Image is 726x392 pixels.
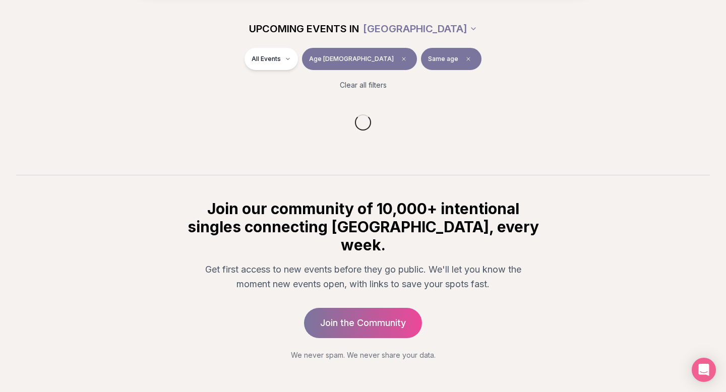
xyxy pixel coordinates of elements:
button: Clear all filters [334,74,393,96]
span: All Events [252,55,281,63]
h2: Join our community of 10,000+ intentional singles connecting [GEOGRAPHIC_DATA], every week. [186,200,540,254]
button: [GEOGRAPHIC_DATA] [363,18,477,40]
p: Get first access to new events before they go public. We'll let you know the moment new events op... [194,262,532,292]
p: We never spam. We never share your data. [186,350,540,360]
button: All Events [245,48,298,70]
div: Open Intercom Messenger [692,358,716,382]
span: Clear age [398,53,410,65]
a: Join the Community [304,308,422,338]
span: Same age [428,55,458,63]
span: UPCOMING EVENTS IN [249,22,359,36]
button: Age [DEMOGRAPHIC_DATA]Clear age [302,48,417,70]
button: Same ageClear preference [421,48,481,70]
span: Clear preference [462,53,474,65]
span: Age [DEMOGRAPHIC_DATA] [309,55,394,63]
